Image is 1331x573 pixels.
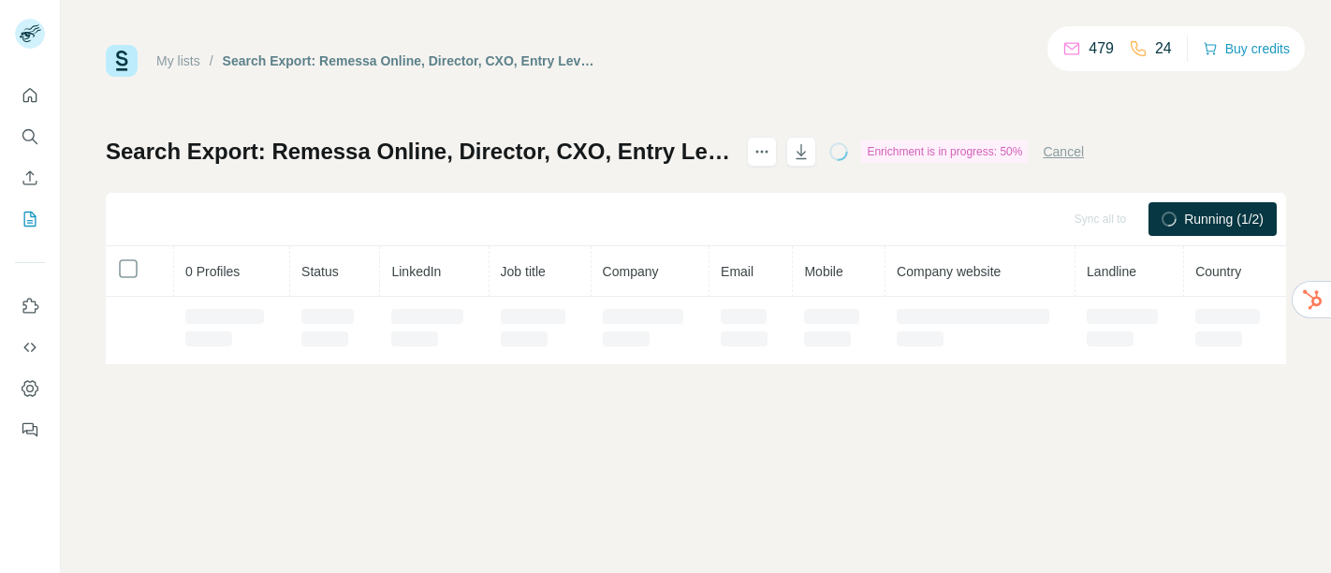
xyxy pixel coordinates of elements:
button: Cancel [1043,142,1084,161]
button: Search [15,120,45,154]
span: Company website [897,264,1001,279]
span: Status [301,264,339,279]
span: Company [603,264,659,279]
button: Quick start [15,79,45,112]
button: Feedback [15,413,45,447]
div: Search Export: Remessa Online, Director, CXO, Entry Level Manager, Strategic - [DATE] 13:40 [223,51,594,70]
span: Mobile [804,264,842,279]
span: Country [1195,264,1241,279]
button: actions [747,137,777,167]
button: Dashboard [15,372,45,405]
span: 0 Profiles [185,264,240,279]
button: Enrich CSV [15,161,45,195]
span: Email [721,264,753,279]
div: Enrichment is in progress: 50% [861,140,1028,163]
img: Surfe Logo [106,45,138,77]
h1: Search Export: Remessa Online, Director, CXO, Entry Level Manager, Strategic - [DATE] 13:40 [106,137,730,167]
button: Use Surfe on LinkedIn [15,289,45,323]
p: 479 [1089,37,1114,60]
span: LinkedIn [391,264,441,279]
button: Buy credits [1203,36,1290,62]
span: Job title [501,264,546,279]
span: Running (1/2) [1184,210,1264,228]
button: My lists [15,202,45,236]
a: My lists [156,53,200,68]
p: 24 [1155,37,1172,60]
span: Landline [1087,264,1136,279]
button: Use Surfe API [15,331,45,364]
li: / [210,51,213,70]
